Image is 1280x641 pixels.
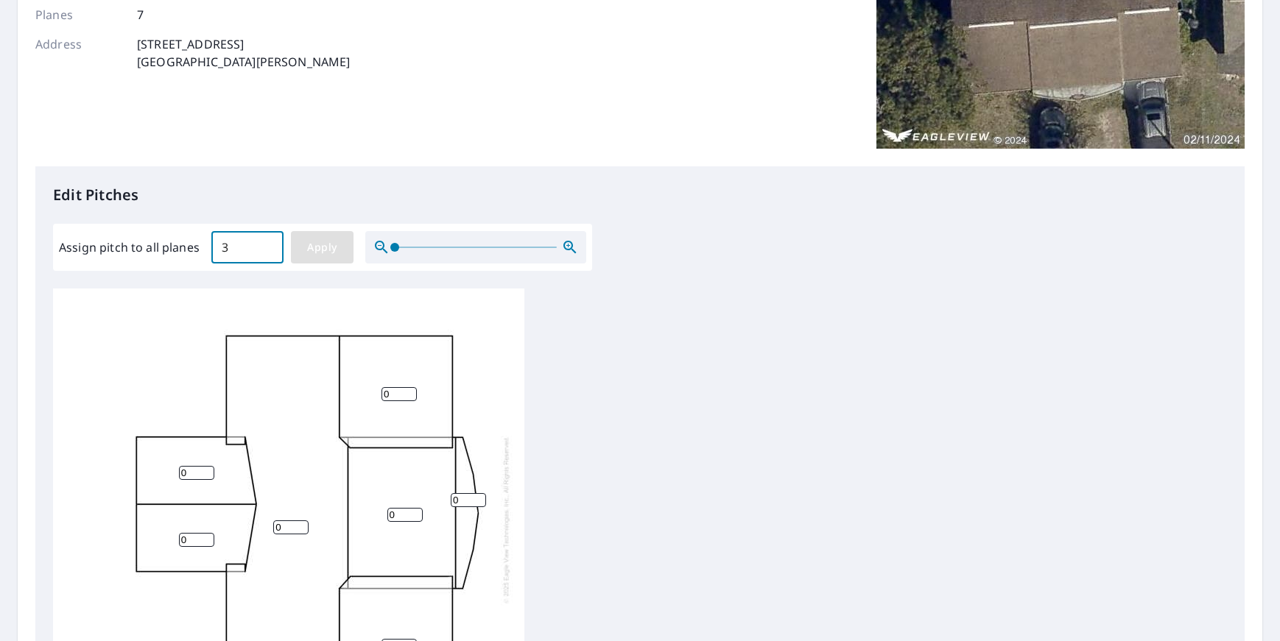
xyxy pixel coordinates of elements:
p: Edit Pitches [53,184,1227,206]
p: [STREET_ADDRESS] [GEOGRAPHIC_DATA][PERSON_NAME] [137,35,351,71]
input: 00.0 [211,227,284,268]
p: 7 [137,6,144,24]
p: Address [35,35,124,71]
p: Planes [35,6,124,24]
button: Apply [291,231,354,263]
label: Assign pitch to all planes [59,238,200,256]
span: Apply [303,238,342,257]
